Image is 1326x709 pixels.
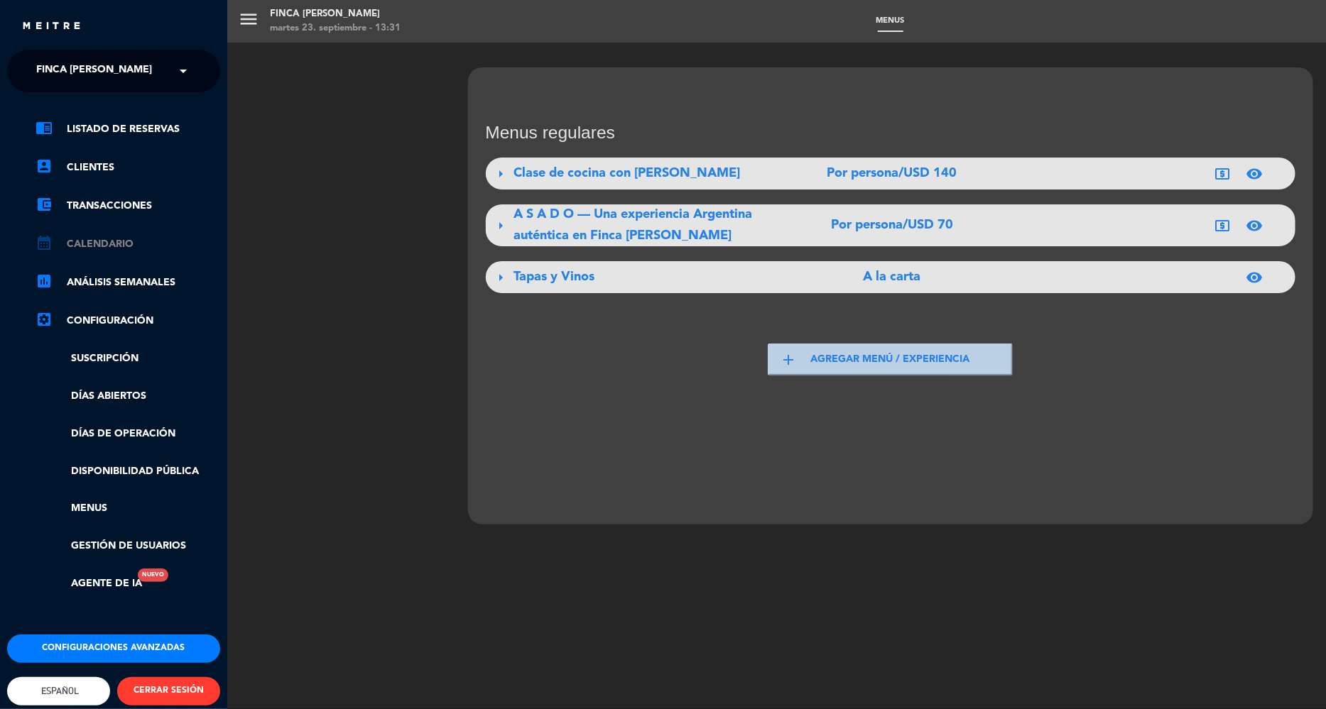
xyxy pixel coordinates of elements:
[117,677,220,705] button: CERRAR SESIÓN
[38,686,80,696] span: Español
[36,500,220,517] a: Menus
[36,273,53,290] i: assessment
[36,121,220,138] a: chrome_reader_modeListado de Reservas
[36,119,53,136] i: chrome_reader_mode
[36,234,53,251] i: calendar_month
[36,463,220,480] a: Disponibilidad pública
[36,538,220,554] a: Gestión de usuarios
[36,388,220,405] a: Días abiertos
[36,426,220,442] a: Días de Operación
[36,197,220,214] a: account_balance_walletTransacciones
[36,311,53,328] i: settings_applications
[138,568,168,582] div: Nuevo
[36,158,53,175] i: account_box
[36,351,220,367] a: Suscripción
[36,159,220,176] a: account_boxClientes
[7,634,220,663] button: Configuraciones avanzadas
[36,56,152,86] span: Finca [PERSON_NAME]
[36,576,142,592] a: Agente de IANuevo
[36,196,53,213] i: account_balance_wallet
[21,21,82,32] img: MEITRE
[36,312,220,329] a: Configuración
[36,236,220,253] a: calendar_monthCalendario
[36,274,220,291] a: assessmentANÁLISIS SEMANALES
